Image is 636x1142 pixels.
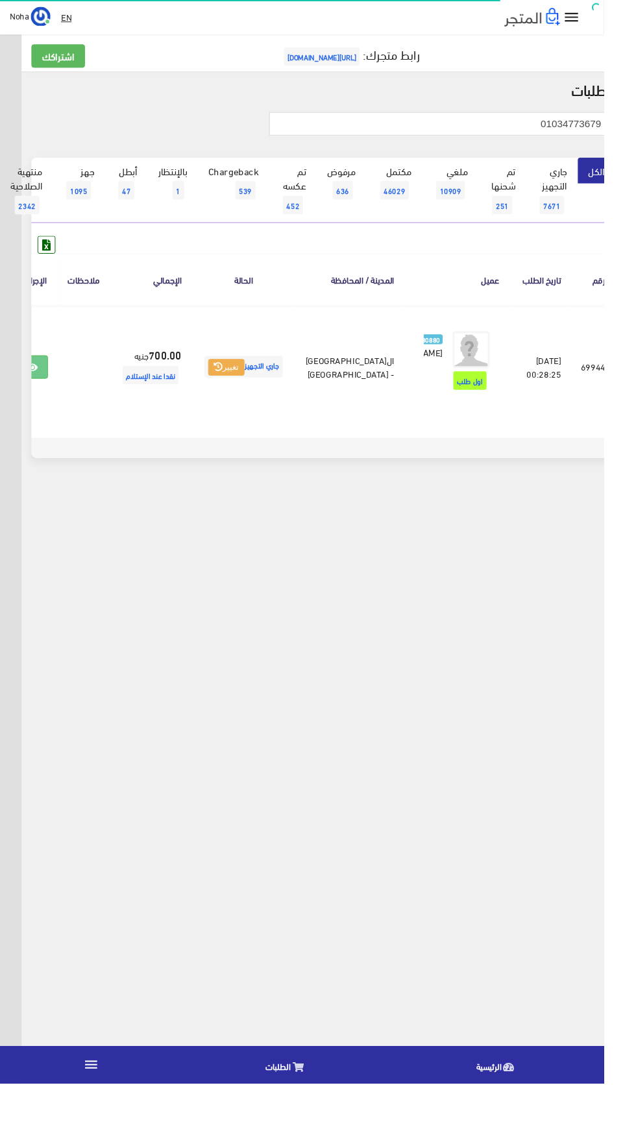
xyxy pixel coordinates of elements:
a: Chargeback539 [208,166,284,219]
th: الإجراءات [6,267,61,321]
span: 30880 [441,352,467,363]
a: تم عكسه452 [284,166,334,235]
a: مرفوض636 [334,166,386,219]
a: جهز1095 [56,166,110,219]
span: 2342 [16,206,42,226]
button: تغيير [219,378,258,396]
th: اﻹجمالي [116,267,202,321]
span: 251 [519,206,540,226]
td: ال[GEOGRAPHIC_DATA] - [GEOGRAPHIC_DATA] [312,322,426,451]
a: EN [59,6,80,30]
span: 1 [182,191,194,210]
th: تاريخ الطلب [537,267,602,321]
span: Noha [10,8,31,25]
th: الحالة [202,267,312,321]
span: [URL][DOMAIN_NAME] [299,50,379,69]
th: عميل [426,267,537,321]
a: الطلبات [192,1106,414,1139]
a: 30880 [PERSON_NAME] [446,349,467,378]
th: ملاحظات [61,267,116,321]
a: جاري التجهيز7671 [554,166,609,235]
u: EN [64,10,75,26]
i:  [593,9,612,28]
a: رابط متجرك:[URL][DOMAIN_NAME] [296,45,442,69]
span: 47 [125,191,141,210]
th: المدينة / المحافظة [312,267,426,321]
span: 7671 [569,206,594,226]
i:  [88,1113,104,1130]
span: الطلبات [280,1115,306,1132]
span: اول طلب [478,391,513,411]
td: جنيه [116,322,202,451]
a: بالإنتظار1 [156,166,208,219]
span: جاري التجهيز [215,375,298,398]
a: اشتراكك [33,47,90,71]
td: [DATE] 00:28:25 [537,322,602,451]
strong: 700.00 [156,365,191,382]
span: 539 [248,191,269,210]
span: 636 [350,191,372,210]
a: ملغي10909 [445,166,504,219]
a: مكتمل46029 [386,166,445,219]
span: نقدا عند الإستلام [129,385,188,405]
a: تم شحنها251 [504,166,554,235]
img: . [532,8,590,28]
a: أبطل47 [110,166,156,219]
img: avatar.png [477,349,516,388]
span: 452 [298,206,319,226]
span: 10909 [459,191,490,210]
a: الرئيسية [414,1106,636,1139]
span: 46029 [400,191,431,210]
span: 1095 [70,191,96,210]
img: ... [32,7,53,28]
a: ... Noha [10,6,53,27]
span: الرئيسية [502,1115,528,1132]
